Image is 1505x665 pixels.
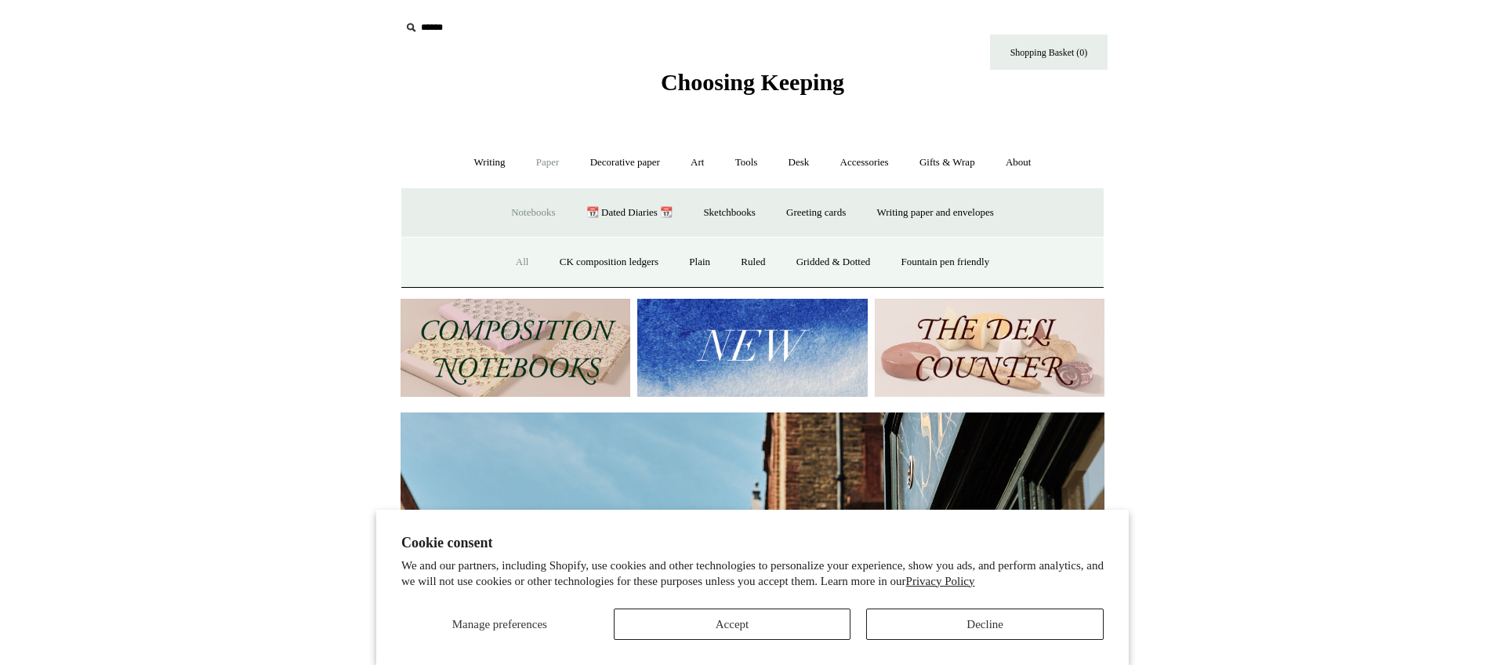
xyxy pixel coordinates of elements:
p: We and our partners, including Shopify, use cookies and other technologies to personalize your ex... [401,558,1104,589]
a: Gifts & Wrap [905,142,989,184]
a: Fountain pen friendly [887,242,1004,283]
a: Art [676,142,718,184]
a: Writing paper and envelopes [863,192,1008,234]
a: Desk [774,142,824,184]
a: Plain [675,242,724,283]
button: Accept [614,609,851,640]
h2: Cookie consent [401,535,1104,551]
span: Manage preferences [452,618,547,630]
a: 📆 Dated Diaries 📆 [572,192,687,234]
a: Greeting cards [772,192,860,234]
button: Decline [866,609,1104,640]
a: Accessories [826,142,903,184]
a: Decorative paper [576,142,674,184]
button: Manage preferences [401,609,598,640]
a: Paper [522,142,574,184]
span: Choosing Keeping [661,69,844,95]
a: Writing [460,142,520,184]
a: Tools [721,142,772,184]
a: About [992,142,1046,184]
a: Gridded & Dotted [782,242,885,283]
a: Shopping Basket (0) [990,35,1108,70]
img: New.jpg__PID:f73bdf93-380a-4a35-bcfe-7823039498e1 [637,299,867,397]
a: Privacy Policy [906,575,975,587]
a: All [502,242,543,283]
a: Choosing Keeping [661,82,844,93]
a: Ruled [727,242,779,283]
a: Sketchbooks [689,192,769,234]
img: 202302 Composition ledgers.jpg__PID:69722ee6-fa44-49dd-a067-31375e5d54ec [401,299,630,397]
img: The Deli Counter [875,299,1104,397]
a: CK composition ledgers [546,242,673,283]
a: Notebooks [497,192,569,234]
